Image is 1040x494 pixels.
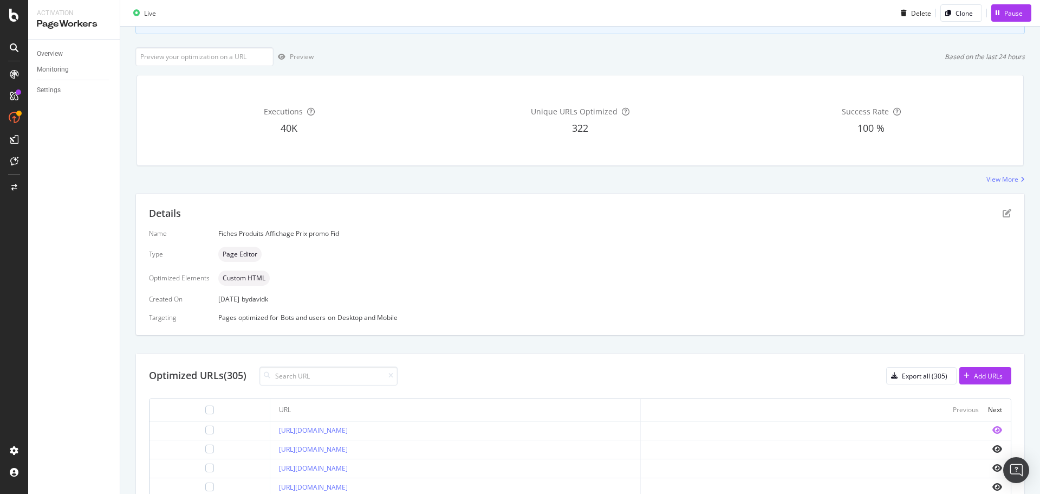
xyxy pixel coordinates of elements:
[1003,457,1029,483] div: Open Intercom Messenger
[986,175,1025,184] a: View More
[1004,8,1023,17] div: Pause
[279,426,348,435] a: [URL][DOMAIN_NAME]
[992,464,1002,472] i: eye
[149,369,246,383] div: Optimized URLs (305)
[1003,209,1011,217] div: pen-to-square
[953,405,979,414] div: Previous
[274,48,314,66] button: Preview
[911,8,931,17] div: Delete
[149,313,210,322] div: Targeting
[886,367,957,384] button: Export all (305)
[281,313,326,322] div: Bots and users
[279,464,348,473] a: [URL][DOMAIN_NAME]
[218,313,1011,322] div: Pages optimized for on
[37,64,112,75] a: Monitoring
[940,4,982,22] button: Clone
[988,403,1002,416] button: Next
[218,229,1011,238] div: Fiches Produits Affichage Prix promo Fid
[223,275,265,281] span: Custom HTML
[37,64,69,75] div: Monitoring
[992,445,1002,453] i: eye
[531,106,617,117] span: Unique URLs Optimized
[842,106,889,117] span: Success Rate
[337,313,398,322] div: Desktop and Mobile
[37,9,111,18] div: Activation
[37,48,112,60] a: Overview
[986,175,1018,184] div: View More
[279,445,348,454] a: [URL][DOMAIN_NAME]
[218,294,1011,304] div: [DATE]
[290,52,314,61] div: Preview
[988,405,1002,414] div: Next
[959,367,1011,384] button: Add URLs
[149,273,210,283] div: Optimized Elements
[279,405,291,415] div: URL
[135,47,274,66] input: Preview your optimization on a URL
[149,294,210,304] div: Created On
[953,403,979,416] button: Previous
[992,483,1002,491] i: eye
[218,247,262,262] div: neutral label
[279,483,348,492] a: [URL][DOMAIN_NAME]
[144,8,156,17] div: Live
[37,85,112,96] a: Settings
[149,229,210,238] div: Name
[945,52,1025,61] div: Based on the last 24 hours
[149,249,210,259] div: Type
[857,121,885,134] span: 100 %
[37,48,63,60] div: Overview
[974,371,1003,381] div: Add URLs
[259,367,398,386] input: Search URL
[281,121,297,134] span: 40K
[992,426,1002,434] i: eye
[242,294,268,304] div: by davidk
[223,251,257,258] span: Page Editor
[37,85,61,96] div: Settings
[896,4,931,22] button: Delete
[991,4,1031,22] button: Pause
[572,121,588,134] span: 322
[37,18,111,30] div: PageWorkers
[149,207,181,221] div: Details
[955,8,973,17] div: Clone
[264,106,303,117] span: Executions
[218,271,270,286] div: neutral label
[902,371,947,381] div: Export all (305)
